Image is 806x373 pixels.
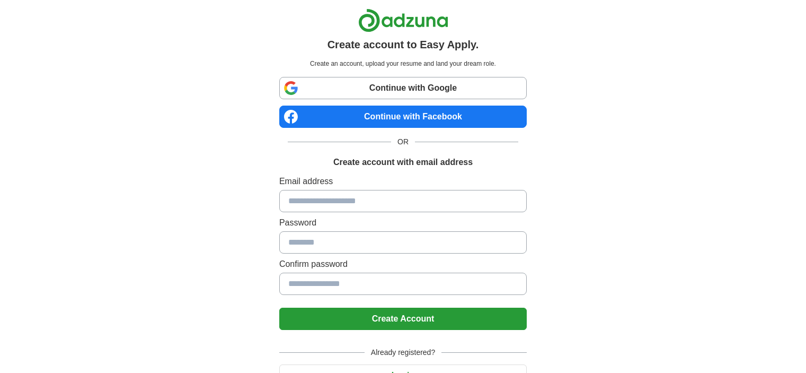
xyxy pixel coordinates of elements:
button: Create Account [279,308,527,330]
a: Continue with Google [279,77,527,99]
span: Already registered? [365,347,441,358]
label: Email address [279,175,527,188]
a: Continue with Facebook [279,106,527,128]
label: Password [279,216,527,229]
label: Confirm password [279,258,527,271]
h1: Create account to Easy Apply. [327,37,479,53]
img: Adzuna logo [358,8,448,32]
p: Create an account, upload your resume and land your dream role. [281,59,525,68]
span: OR [391,136,415,148]
h1: Create account with email address [333,156,473,169]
